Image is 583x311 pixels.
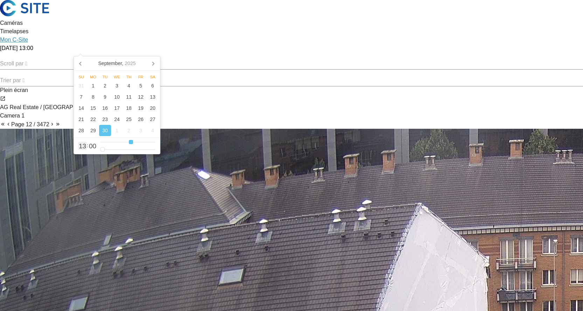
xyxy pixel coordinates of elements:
[87,143,88,148] span: :
[147,75,159,79] div: Sa
[87,75,99,79] div: Mo
[99,103,111,114] div: 16
[96,58,139,69] div: September,
[135,91,147,103] div: 12
[75,75,87,79] div: Su
[147,80,159,91] div: 6
[135,125,147,136] div: 3
[75,125,87,136] div: 28
[79,143,86,149] span: 13
[75,91,87,103] div: 7
[75,80,87,91] div: 31
[111,114,123,125] div: 24
[99,75,111,79] div: Tu
[111,80,123,91] div: 3
[125,61,136,66] i: 2025
[75,103,87,114] div: 14
[147,91,159,103] div: 13
[123,125,135,136] div: 2
[87,80,99,91] div: 1
[87,103,99,114] div: 15
[99,125,111,136] div: 30
[87,114,99,125] div: 22
[11,121,49,127] span: Page 12 / 3472
[111,91,123,103] div: 10
[147,125,159,136] div: 4
[135,114,147,125] div: 26
[99,80,111,91] div: 2
[123,103,135,114] div: 18
[87,125,99,136] div: 29
[111,103,123,114] div: 17
[111,75,123,79] div: We
[147,114,159,125] div: 27
[111,125,123,136] div: 1
[99,114,111,125] div: 23
[123,80,135,91] div: 4
[89,143,96,149] span: 00
[99,91,111,103] div: 9
[147,103,159,114] div: 20
[123,114,135,125] div: 25
[75,114,87,125] div: 21
[135,103,147,114] div: 19
[135,80,147,91] div: 5
[87,91,99,103] div: 8
[123,91,135,103] div: 11
[123,75,135,79] div: Th
[135,75,147,79] div: Fr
